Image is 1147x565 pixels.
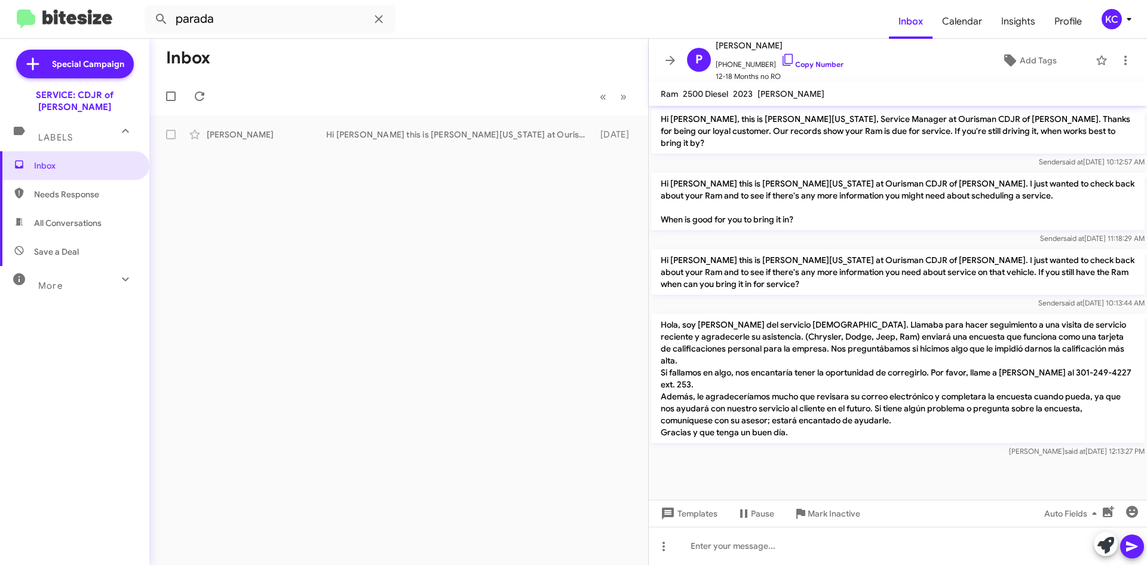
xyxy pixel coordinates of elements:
[1040,234,1145,243] span: Sender [DATE] 11:18:29 AM
[1102,9,1122,29] div: KC
[166,48,210,68] h1: Inbox
[1062,157,1083,166] span: said at
[593,84,614,109] button: Previous
[808,503,860,524] span: Mark Inactive
[207,129,326,141] div: [PERSON_NAME]
[683,88,728,99] span: 2500 Diesel
[727,503,784,524] button: Pause
[16,50,134,78] a: Special Campaign
[38,132,73,143] span: Labels
[34,246,79,258] span: Save a Deal
[967,50,1090,71] button: Add Tags
[1063,234,1084,243] span: said at
[992,4,1045,39] a: Insights
[781,60,844,69] a: Copy Number
[38,280,63,291] span: More
[716,53,844,71] span: [PHONE_NUMBER]
[661,88,678,99] span: Ram
[594,129,639,141] div: [DATE]
[1065,447,1085,456] span: said at
[52,58,124,70] span: Special Campaign
[716,38,844,53] span: [PERSON_NAME]
[658,503,717,524] span: Templates
[145,5,395,33] input: Search
[784,503,870,524] button: Mark Inactive
[34,188,136,200] span: Needs Response
[651,249,1145,295] p: Hi [PERSON_NAME] this is [PERSON_NAME][US_STATE] at Ourisman CDJR of [PERSON_NAME]. I just wanted...
[1062,298,1082,307] span: said at
[1044,503,1102,524] span: Auto Fields
[1045,4,1091,39] a: Profile
[695,50,703,69] span: P
[600,89,606,104] span: «
[889,4,933,39] a: Inbox
[34,217,102,229] span: All Conversations
[651,314,1145,443] p: Hola, soy [PERSON_NAME] del servicio [DEMOGRAPHIC_DATA]. Llamaba para hacer seguimiento a una vis...
[1039,157,1145,166] span: Sender [DATE] 10:12:57 AM
[757,88,824,99] span: [PERSON_NAME]
[733,88,753,99] span: 2023
[326,129,594,141] div: Hi [PERSON_NAME] this is [PERSON_NAME][US_STATE] at Ourisman CDJR of [PERSON_NAME]. I just wanted...
[593,84,634,109] nav: Page navigation example
[651,173,1145,230] p: Hi [PERSON_NAME] this is [PERSON_NAME][US_STATE] at Ourisman CDJR of [PERSON_NAME]. I just wanted...
[1038,298,1145,307] span: Sender [DATE] 10:13:44 AM
[1091,9,1134,29] button: KC
[649,503,727,524] button: Templates
[34,160,136,172] span: Inbox
[1009,447,1145,456] span: [PERSON_NAME] [DATE] 12:13:27 PM
[613,84,634,109] button: Next
[620,89,627,104] span: »
[933,4,992,39] a: Calendar
[751,503,774,524] span: Pause
[716,71,844,83] span: 12-18 Months no RO
[651,108,1145,154] p: Hi [PERSON_NAME], this is [PERSON_NAME][US_STATE], Service Manager at Ourisman CDJR of [PERSON_NA...
[1035,503,1111,524] button: Auto Fields
[1020,50,1057,71] span: Add Tags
